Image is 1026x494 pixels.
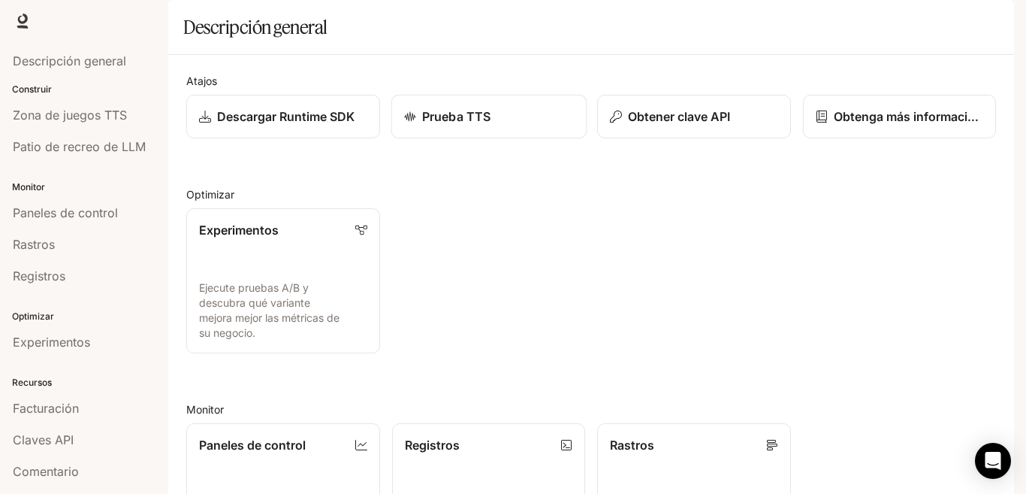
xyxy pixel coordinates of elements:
[199,223,279,238] font: Experimentos
[610,438,654,453] font: Rastros
[186,208,380,353] a: ExperimentosEjecute pruebas A/B y descubra qué variante mejora mejor las métricas de su negocio.
[803,95,997,138] a: Obtenga más información sobre el tiempo de ejecución
[186,95,380,138] a: Descargar Runtime SDK
[199,281,339,339] font: Ejecute pruebas A/B y descubra qué variante mejora mejor las métricas de su negocio.
[975,443,1011,479] div: Abrir Intercom Messenger
[183,16,327,38] font: Descripción general
[217,109,355,124] font: Descargar Runtime SDK
[628,109,730,124] font: Obtener clave API
[422,109,490,124] font: Prueba TTS
[186,188,234,201] font: Optimizar
[186,74,217,87] font: Atajos
[199,438,306,453] font: Paneles de control
[405,438,460,453] font: Registros
[186,403,224,416] font: Monitor
[391,95,586,139] a: Prueba TTS
[597,95,791,138] button: Obtener clave API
